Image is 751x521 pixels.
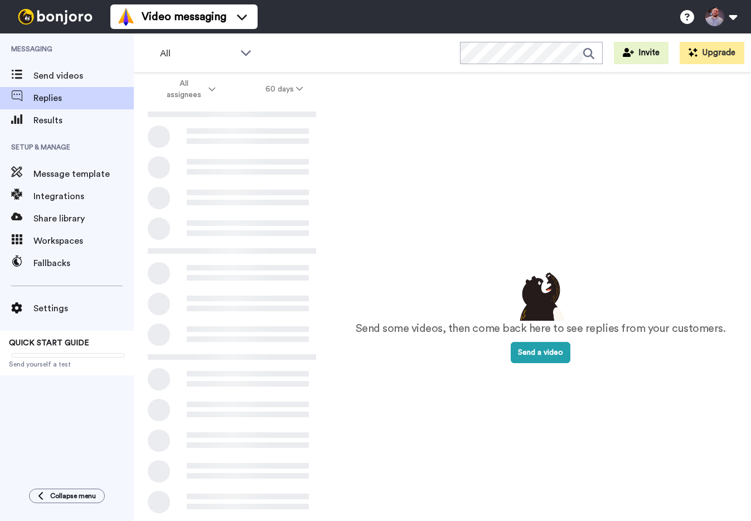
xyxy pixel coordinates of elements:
[33,114,134,127] span: Results
[117,8,135,26] img: vm-color.svg
[13,9,97,25] img: bj-logo-header-white.svg
[9,339,89,347] span: QUICK START GUIDE
[136,74,240,105] button: All assignees
[29,489,105,503] button: Collapse menu
[513,269,569,321] img: results-emptystates.png
[240,79,328,99] button: 60 days
[33,302,134,315] span: Settings
[50,491,96,500] span: Collapse menu
[33,212,134,225] span: Share library
[33,91,134,105] span: Replies
[161,78,206,100] span: All assignees
[511,342,570,363] button: Send a video
[142,9,226,25] span: Video messaging
[33,190,134,203] span: Integrations
[680,42,744,64] button: Upgrade
[33,234,134,248] span: Workspaces
[511,349,570,356] a: Send a video
[614,42,668,64] button: Invite
[160,47,235,60] span: All
[33,69,134,83] span: Send videos
[33,167,134,181] span: Message template
[356,321,726,337] p: Send some videos, then come back here to see replies from your customers.
[33,257,134,270] span: Fallbacks
[9,360,125,369] span: Send yourself a test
